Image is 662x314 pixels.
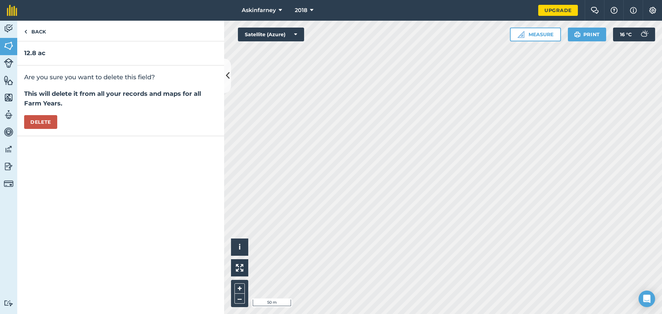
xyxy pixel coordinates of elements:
[17,21,53,41] a: Back
[4,144,13,154] img: svg+xml;base64,PD94bWwgdmVyc2lvbj0iMS4wIiBlbmNvZGluZz0idXRmLTgiPz4KPCEtLSBHZW5lcmF0b3I6IEFkb2JlIE...
[574,30,581,39] img: svg+xml;base64,PHN2ZyB4bWxucz0iaHR0cDovL3d3dy53My5vcmcvMjAwMC9zdmciIHdpZHRoPSIxOSIgaGVpZ2h0PSIyNC...
[4,110,13,120] img: svg+xml;base64,PD94bWwgdmVyc2lvbj0iMS4wIiBlbmNvZGluZz0idXRmLTgiPz4KPCEtLSBHZW5lcmF0b3I6IEFkb2JlIE...
[242,6,276,14] span: Askinfarney
[7,5,17,16] img: fieldmargin Logo
[4,41,13,51] img: svg+xml;base64,PHN2ZyB4bWxucz0iaHR0cDovL3d3dy53My5vcmcvMjAwMC9zdmciIHdpZHRoPSI1NiIgaGVpZ2h0PSI2MC...
[236,264,243,272] img: Four arrows, one pointing top left, one top right, one bottom right and the last bottom left
[568,28,606,41] button: Print
[630,6,637,14] img: svg+xml;base64,PHN2ZyB4bWxucz0iaHR0cDovL3d3dy53My5vcmcvMjAwMC9zdmciIHdpZHRoPSIxNyIgaGVpZ2h0PSIxNy...
[238,28,304,41] button: Satellite (Azure)
[613,28,655,41] button: 16 °C
[295,6,307,14] span: 2018
[24,28,27,36] img: svg+xml;base64,PHN2ZyB4bWxucz0iaHR0cDovL3d3dy53My5vcmcvMjAwMC9zdmciIHdpZHRoPSI5IiBoZWlnaHQ9IjI0Ii...
[4,300,13,306] img: svg+xml;base64,PD94bWwgdmVyc2lvbj0iMS4wIiBlbmNvZGluZz0idXRmLTgiPz4KPCEtLSBHZW5lcmF0b3I6IEFkb2JlIE...
[510,28,561,41] button: Measure
[24,115,57,129] button: Delete
[4,127,13,137] img: svg+xml;base64,PD94bWwgdmVyc2lvbj0iMS4wIiBlbmNvZGluZz0idXRmLTgiPz4KPCEtLSBHZW5lcmF0b3I6IEFkb2JlIE...
[24,48,217,58] h2: 12.8 ac
[4,179,13,189] img: svg+xml;base64,PD94bWwgdmVyc2lvbj0iMS4wIiBlbmNvZGluZz0idXRmLTgiPz4KPCEtLSBHZW5lcmF0b3I6IEFkb2JlIE...
[4,161,13,172] img: svg+xml;base64,PD94bWwgdmVyc2lvbj0iMS4wIiBlbmNvZGluZz0idXRmLTgiPz4KPCEtLSBHZW5lcmF0b3I6IEFkb2JlIE...
[591,7,599,14] img: Two speech bubbles overlapping with the left bubble in the forefront
[24,90,201,107] strong: This will delete it from all your records and maps for all Farm Years.
[4,58,13,68] img: svg+xml;base64,PD94bWwgdmVyc2lvbj0iMS4wIiBlbmNvZGluZz0idXRmLTgiPz4KPCEtLSBHZW5lcmF0b3I6IEFkb2JlIE...
[518,31,524,38] img: Ruler icon
[649,7,657,14] img: A cog icon
[639,291,655,307] div: Open Intercom Messenger
[234,294,245,304] button: –
[24,72,217,82] p: Are you sure you want to delete this field?
[538,5,578,16] a: Upgrade
[620,28,632,41] span: 16 ° C
[4,23,13,34] img: svg+xml;base64,PD94bWwgdmVyc2lvbj0iMS4wIiBlbmNvZGluZz0idXRmLTgiPz4KPCEtLSBHZW5lcmF0b3I6IEFkb2JlIE...
[637,28,651,41] img: svg+xml;base64,PD94bWwgdmVyc2lvbj0iMS4wIiBlbmNvZGluZz0idXRmLTgiPz4KPCEtLSBHZW5lcmF0b3I6IEFkb2JlIE...
[231,239,248,256] button: i
[4,75,13,85] img: svg+xml;base64,PHN2ZyB4bWxucz0iaHR0cDovL3d3dy53My5vcmcvMjAwMC9zdmciIHdpZHRoPSI1NiIgaGVpZ2h0PSI2MC...
[4,92,13,103] img: svg+xml;base64,PHN2ZyB4bWxucz0iaHR0cDovL3d3dy53My5vcmcvMjAwMC9zdmciIHdpZHRoPSI1NiIgaGVpZ2h0PSI2MC...
[239,243,241,251] span: i
[234,283,245,294] button: +
[610,7,618,14] img: A question mark icon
